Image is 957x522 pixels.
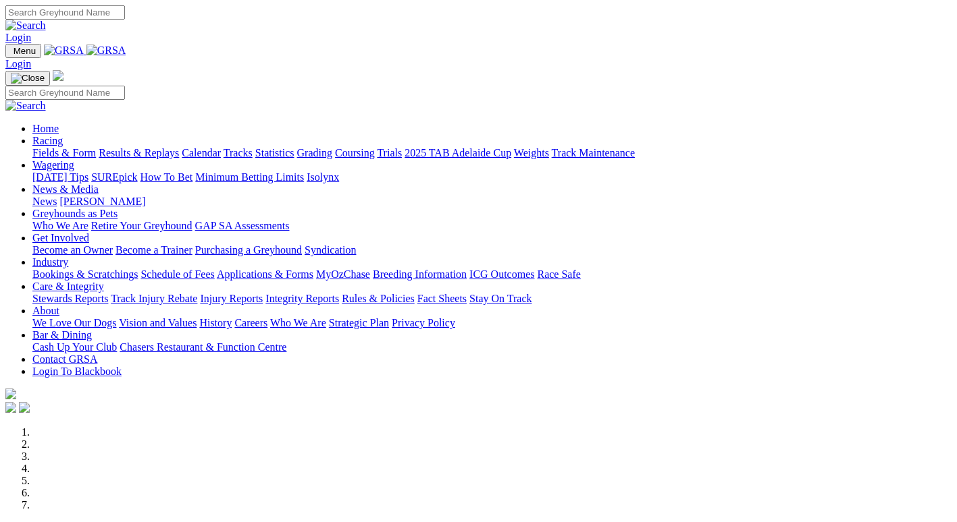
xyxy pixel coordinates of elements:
a: Vision and Values [119,317,197,328]
img: GRSA [44,45,84,57]
a: [PERSON_NAME] [59,196,145,207]
a: Home [32,123,59,134]
div: News & Media [32,196,952,208]
img: GRSA [86,45,126,57]
div: Industry [32,268,952,281]
a: Strategic Plan [329,317,389,328]
a: Who We Are [270,317,326,328]
a: Contact GRSA [32,353,97,365]
img: twitter.svg [19,402,30,413]
a: Greyhounds as Pets [32,208,118,219]
a: Trials [377,147,402,158]
a: ICG Outcomes [469,268,534,280]
a: Industry [32,256,68,268]
a: GAP SA Assessments [195,220,290,231]
a: Wagering [32,159,74,171]
div: Bar & Dining [32,341,952,353]
a: Purchasing a Greyhound [195,244,302,256]
a: [DATE] Tips [32,171,88,183]
img: Search [5,100,46,112]
a: Results & Replays [99,147,179,158]
a: Login [5,32,31,43]
a: Rules & Policies [342,293,415,304]
a: Fact Sheets [417,293,467,304]
a: Schedule of Fees [140,268,214,280]
a: Tracks [224,147,253,158]
a: Bar & Dining [32,329,92,341]
a: Bookings & Scratchings [32,268,138,280]
a: Retire Your Greyhound [91,220,192,231]
a: How To Bet [140,171,193,183]
a: News [32,196,57,207]
a: Isolynx [307,171,339,183]
a: Track Injury Rebate [111,293,197,304]
img: Close [11,73,45,84]
a: Grading [297,147,332,158]
a: Chasers Restaurant & Function Centre [120,341,286,353]
div: Get Involved [32,244,952,256]
a: News & Media [32,183,99,195]
a: Get Involved [32,232,89,243]
a: Track Maintenance [552,147,635,158]
a: About [32,305,59,316]
a: Stay On Track [469,293,532,304]
img: logo-grsa-white.png [5,388,16,399]
a: Become an Owner [32,244,113,256]
button: Toggle navigation [5,71,50,86]
a: Become a Trainer [115,244,192,256]
a: Applications & Forms [217,268,313,280]
a: Injury Reports [200,293,263,304]
a: Who We Are [32,220,88,231]
a: Care & Integrity [32,281,104,292]
a: Privacy Policy [392,317,455,328]
a: Weights [514,147,549,158]
div: Wagering [32,171,952,183]
a: Statistics [255,147,294,158]
a: History [199,317,232,328]
a: Login To Blackbook [32,366,122,377]
a: Minimum Betting Limits [195,171,304,183]
a: We Love Our Dogs [32,317,116,328]
a: SUREpick [91,171,137,183]
input: Search [5,5,125,20]
span: Menu [14,46,36,56]
img: logo-grsa-white.png [53,70,63,81]
a: MyOzChase [316,268,370,280]
a: Race Safe [537,268,580,280]
a: Calendar [182,147,221,158]
a: Login [5,58,31,69]
a: Coursing [335,147,375,158]
div: About [32,317,952,329]
div: Greyhounds as Pets [32,220,952,232]
a: Racing [32,135,63,146]
div: Racing [32,147,952,159]
a: Careers [234,317,267,328]
a: Cash Up Your Club [32,341,117,353]
img: facebook.svg [5,402,16,413]
div: Care & Integrity [32,293,952,305]
a: Stewards Reports [32,293,108,304]
a: Breeding Information [373,268,467,280]
a: Fields & Form [32,147,96,158]
img: Search [5,20,46,32]
a: Integrity Reports [265,293,339,304]
input: Search [5,86,125,100]
a: 2025 TAB Adelaide Cup [405,147,511,158]
button: Toggle navigation [5,44,41,58]
a: Syndication [305,244,356,256]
